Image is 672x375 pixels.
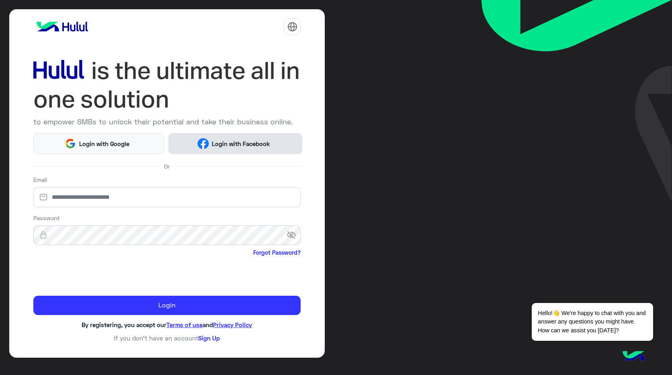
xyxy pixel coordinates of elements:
[209,139,273,148] span: Login with Facebook
[65,138,76,149] img: Google
[620,343,648,371] img: hulul-logo.png
[33,334,301,342] h6: If you don’t have an account
[33,231,53,239] img: lock
[166,321,203,328] a: Terms of use
[33,116,301,127] p: to empower SMBs to unlock their potential and take their business online.
[287,22,297,32] img: tab
[164,162,170,171] span: Or
[33,214,59,222] label: Password
[287,228,301,243] span: visibility_off
[33,296,301,315] button: Login
[198,334,220,342] a: Sign Up
[203,321,213,328] span: and
[33,175,47,184] label: Email
[253,248,301,257] a: Forgot Password?
[33,56,301,113] img: hululLoginTitle_EN.svg
[33,258,156,290] iframe: reCAPTCHA
[168,133,302,154] button: Login with Facebook
[76,139,132,148] span: Login with Google
[532,303,653,341] span: Hello!👋 We're happy to chat with you and answer any questions you might have. How can we assist y...
[33,193,53,201] img: email
[197,138,209,149] img: Facebook
[33,133,164,154] button: Login with Google
[213,321,252,328] a: Privacy Policy
[33,19,91,35] img: logo
[82,321,166,328] span: By registering, you accept our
